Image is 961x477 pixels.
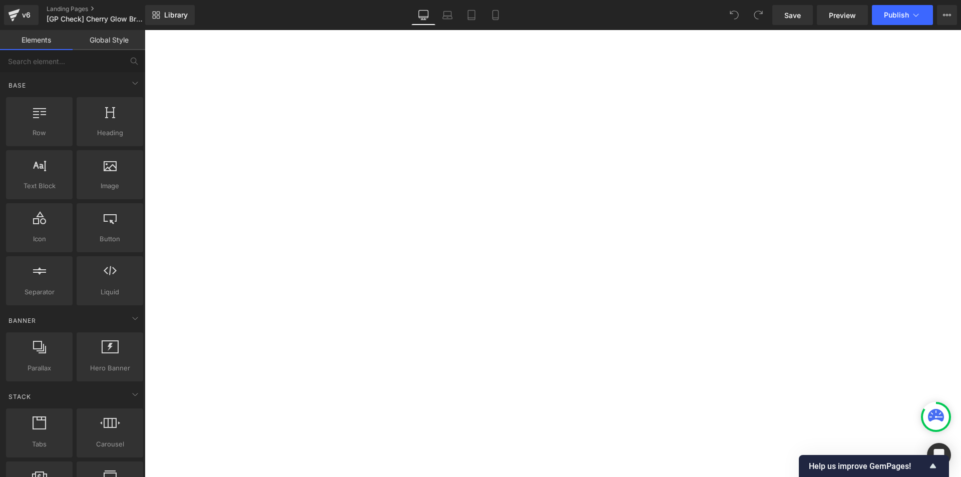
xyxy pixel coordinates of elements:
[8,316,37,325] span: Banner
[9,439,70,449] span: Tabs
[829,10,856,21] span: Preview
[164,11,188,20] span: Library
[80,287,140,297] span: Liquid
[784,10,801,21] span: Save
[20,9,33,22] div: v6
[80,234,140,244] span: Button
[809,460,939,472] button: Show survey - Help us improve GemPages!
[9,363,70,373] span: Parallax
[47,5,162,13] a: Landing Pages
[748,5,768,25] button: Redo
[484,5,508,25] a: Mobile
[47,15,143,23] span: [GP Check] Cherry Glow Branded Page - NEW INGRIDIENTS
[937,5,957,25] button: More
[73,30,145,50] a: Global Style
[724,5,744,25] button: Undo
[809,461,927,471] span: Help us improve GemPages!
[459,5,484,25] a: Tablet
[80,439,140,449] span: Carousel
[817,5,868,25] a: Preview
[9,287,70,297] span: Separator
[80,128,140,138] span: Heading
[8,392,32,401] span: Stack
[80,363,140,373] span: Hero Banner
[80,181,140,191] span: Image
[411,5,435,25] a: Desktop
[872,5,933,25] button: Publish
[8,81,27,90] span: Base
[435,5,459,25] a: Laptop
[4,5,39,25] a: v6
[9,234,70,244] span: Icon
[884,11,909,19] span: Publish
[145,5,195,25] a: New Library
[9,181,70,191] span: Text Block
[927,443,951,467] div: Open Intercom Messenger
[9,128,70,138] span: Row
